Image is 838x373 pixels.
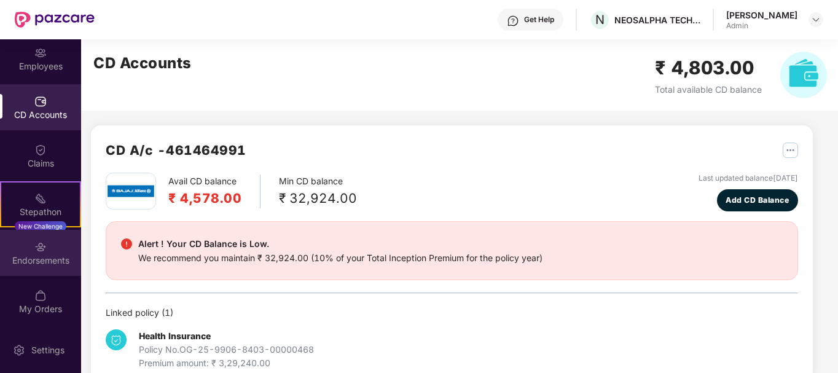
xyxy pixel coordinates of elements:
[524,15,554,25] div: Get Help
[726,9,797,21] div: [PERSON_NAME]
[726,194,789,206] span: Add CD Balance
[15,12,95,28] img: New Pazcare Logo
[138,251,542,265] div: We recommend you maintain ₹ 32,924.00 (10% of your Total Inception Premium for the policy year)
[106,306,798,320] div: Linked policy ( 1 )
[106,329,127,350] img: svg+xml;base64,PHN2ZyB4bWxucz0iaHR0cDovL3d3dy53My5vcmcvMjAwMC9zdmciIHdpZHRoPSIzNCIgaGVpZ2h0PSIzNC...
[28,344,68,356] div: Settings
[34,144,47,156] img: svg+xml;base64,PHN2ZyBpZD0iQ2xhaW0iIHhtbG5zPSJodHRwOi8vd3d3LnczLm9yZy8yMDAwL3N2ZyIgd2lkdGg9IjIwIi...
[34,289,47,302] img: svg+xml;base64,PHN2ZyBpZD0iTXlfT3JkZXJzIiBkYXRhLW5hbWU9Ik15IE9yZGVycyIgeG1sbnM9Imh0dHA6Ly93d3cudz...
[15,221,66,231] div: New Challenge
[108,176,154,206] img: bajaj.png
[121,238,132,249] img: svg+xml;base64,PHN2ZyBpZD0iRGFuZ2VyX2FsZXJ0IiBkYXRhLW5hbWU9IkRhbmdlciBhbGVydCIgeG1sbnM9Imh0dHA6Ly...
[168,188,241,208] h2: ₹ 4,578.00
[34,241,47,253] img: svg+xml;base64,PHN2ZyBpZD0iRW5kb3JzZW1lbnRzIiB4bWxucz0iaHR0cDovL3d3dy53My5vcmcvMjAwMC9zdmciIHdpZH...
[138,237,542,251] div: Alert ! Your CD Balance is Low.
[717,189,799,211] button: Add CD Balance
[1,206,80,218] div: Stepathon
[93,52,192,75] h2: CD Accounts
[139,331,211,341] b: Health Insurance
[168,175,260,208] div: Avail CD balance
[34,192,47,205] img: svg+xml;base64,PHN2ZyB4bWxucz0iaHR0cDovL3d3dy53My5vcmcvMjAwMC9zdmciIHdpZHRoPSIyMSIgaGVpZ2h0PSIyMC...
[811,15,821,25] img: svg+xml;base64,PHN2ZyBpZD0iRHJvcGRvd24tMzJ4MzIiIHhtbG5zPSJodHRwOi8vd3d3LnczLm9yZy8yMDAwL3N2ZyIgd2...
[614,14,700,26] div: NEOSALPHA TECHNOLOGIES [GEOGRAPHIC_DATA]
[655,53,762,82] h2: ₹ 4,803.00
[13,344,25,356] img: svg+xml;base64,PHN2ZyBpZD0iU2V0dGluZy0yMHgyMCIgeG1sbnM9Imh0dHA6Ly93d3cudzMub3JnLzIwMDAvc3ZnIiB3aW...
[780,52,827,98] img: svg+xml;base64,PHN2ZyB4bWxucz0iaHR0cDovL3d3dy53My5vcmcvMjAwMC9zdmciIHhtbG5zOnhsaW5rPSJodHRwOi8vd3...
[34,47,47,59] img: svg+xml;base64,PHN2ZyBpZD0iRW1wbG95ZWVzIiB4bWxucz0iaHR0cDovL3d3dy53My5vcmcvMjAwMC9zdmciIHdpZHRoPS...
[595,12,605,27] span: N
[279,188,357,208] div: ₹ 32,924.00
[507,15,519,27] img: svg+xml;base64,PHN2ZyBpZD0iSGVscC0zMngzMiIgeG1sbnM9Imh0dHA6Ly93d3cudzMub3JnLzIwMDAvc3ZnIiB3aWR0aD...
[655,84,762,95] span: Total available CD balance
[139,356,314,370] div: Premium amount: ₹ 3,29,240.00
[34,95,47,108] img: svg+xml;base64,PHN2ZyBpZD0iQ0RfQWNjb3VudHMiIGRhdGEtbmFtZT0iQ0QgQWNjb3VudHMiIHhtbG5zPSJodHRwOi8vd3...
[783,143,798,158] img: svg+xml;base64,PHN2ZyB4bWxucz0iaHR0cDovL3d3dy53My5vcmcvMjAwMC9zdmciIHdpZHRoPSIyNSIgaGVpZ2h0PSIyNS...
[139,343,314,356] div: Policy No. OG-25-9906-8403-00000468
[279,175,357,208] div: Min CD balance
[699,173,798,184] div: Last updated balance [DATE]
[106,140,246,160] h2: CD A/c - 461464991
[726,21,797,31] div: Admin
